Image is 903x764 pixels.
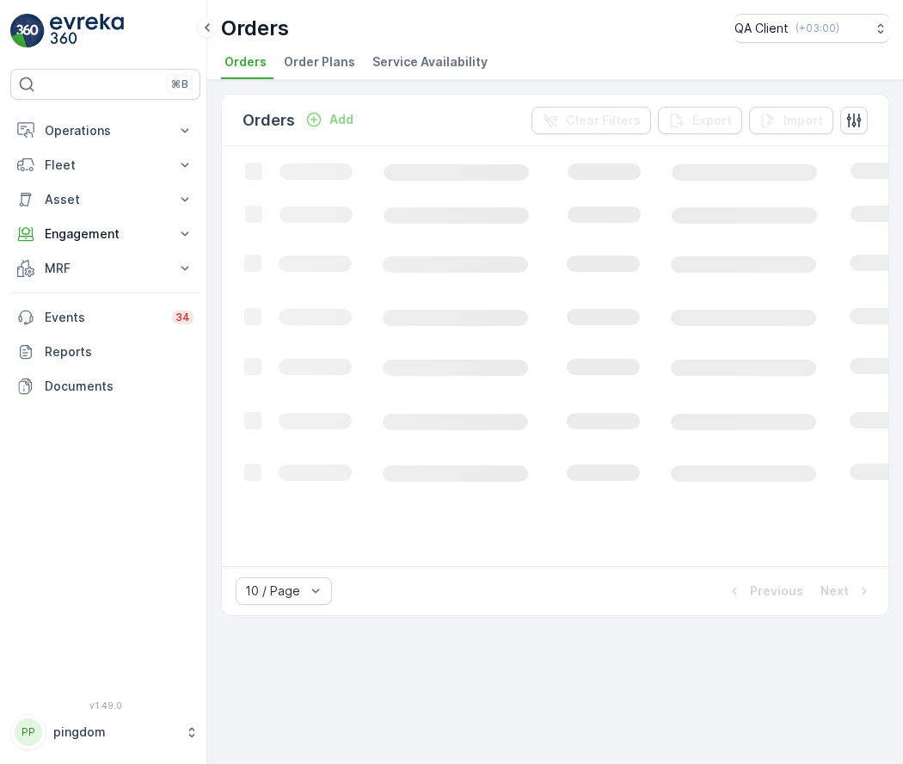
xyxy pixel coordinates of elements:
span: Service Availability [372,53,488,71]
p: ( +03:00 ) [795,22,839,35]
p: Previous [750,582,803,600]
button: Engagement [10,217,200,251]
button: QA Client(+03:00) [734,14,889,43]
button: Asset [10,182,200,217]
button: Import [749,107,833,134]
button: Add [298,109,360,130]
p: pingdom [53,724,176,741]
a: Reports [10,335,200,369]
p: Fleet [45,157,166,174]
p: QA Client [734,20,789,37]
p: ⌘B [171,77,188,91]
span: Orders [224,53,267,71]
p: MRF [45,260,166,277]
span: v 1.49.0 [10,700,200,711]
button: Clear Filters [531,107,651,134]
button: Export [658,107,742,134]
button: Next [819,581,875,601]
p: Orders [243,108,295,132]
p: Documents [45,378,193,395]
img: logo [10,14,45,48]
div: PP [15,718,42,746]
p: Events [45,309,162,326]
p: Next [820,582,849,600]
img: logo_light-DOdMpM7g.png [50,14,124,48]
p: Asset [45,191,166,208]
a: Events34 [10,300,200,335]
p: Engagement [45,225,166,243]
a: Documents [10,369,200,404]
button: PPpingdom [10,714,200,750]
button: Previous [724,581,805,601]
p: Add [329,111,353,128]
p: Export [692,112,732,129]
p: Reports [45,343,193,360]
button: MRF [10,251,200,286]
button: Operations [10,114,200,148]
button: Fleet [10,148,200,182]
span: Order Plans [284,53,355,71]
p: Operations [45,122,166,139]
p: Orders [221,15,289,42]
p: 34 [175,311,190,324]
p: Import [783,112,823,129]
p: Clear Filters [566,112,641,129]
